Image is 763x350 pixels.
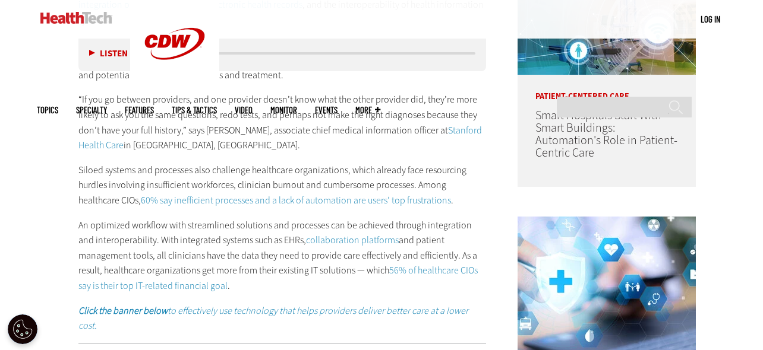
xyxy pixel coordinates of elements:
img: Healthcare cybersecurity [518,217,696,350]
a: Video [235,106,253,114]
a: 60% say inefficient processes and a lack of automation are users’ top frustrations [141,194,451,206]
a: MonITor [270,106,297,114]
a: Click the banner belowto effectively use technology that helps providers deliver better care at a... [78,304,468,332]
p: Siloed systems and processes also challenge healthcare organizations, which already face resourci... [78,163,486,208]
img: Home [40,12,112,24]
strong: Click the banner below [78,304,168,317]
span: Specialty [76,106,107,114]
p: An optimized workflow with streamlined solutions and processes can be achieved through integratio... [78,218,486,294]
a: CDW [130,78,219,91]
button: Open Preferences [8,314,37,344]
a: Smart Hospitals Start With Smart Buildings: Automation's Role in Patient-Centric Care [535,107,677,161]
a: 56% of healthcare CIOs say is their top IT-related financial goal [78,264,478,292]
a: collaboration platforms [306,234,399,246]
a: Events [315,106,338,114]
span: More [355,106,380,114]
div: User menu [701,13,720,26]
span: Topics [37,106,58,114]
em: to effectively use technology that helps providers deliver better care at a lower cost. [78,304,468,332]
div: Cookie Settings [8,314,37,344]
a: Tips & Tactics [172,106,217,114]
a: Log in [701,14,720,24]
a: Features [125,106,154,114]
